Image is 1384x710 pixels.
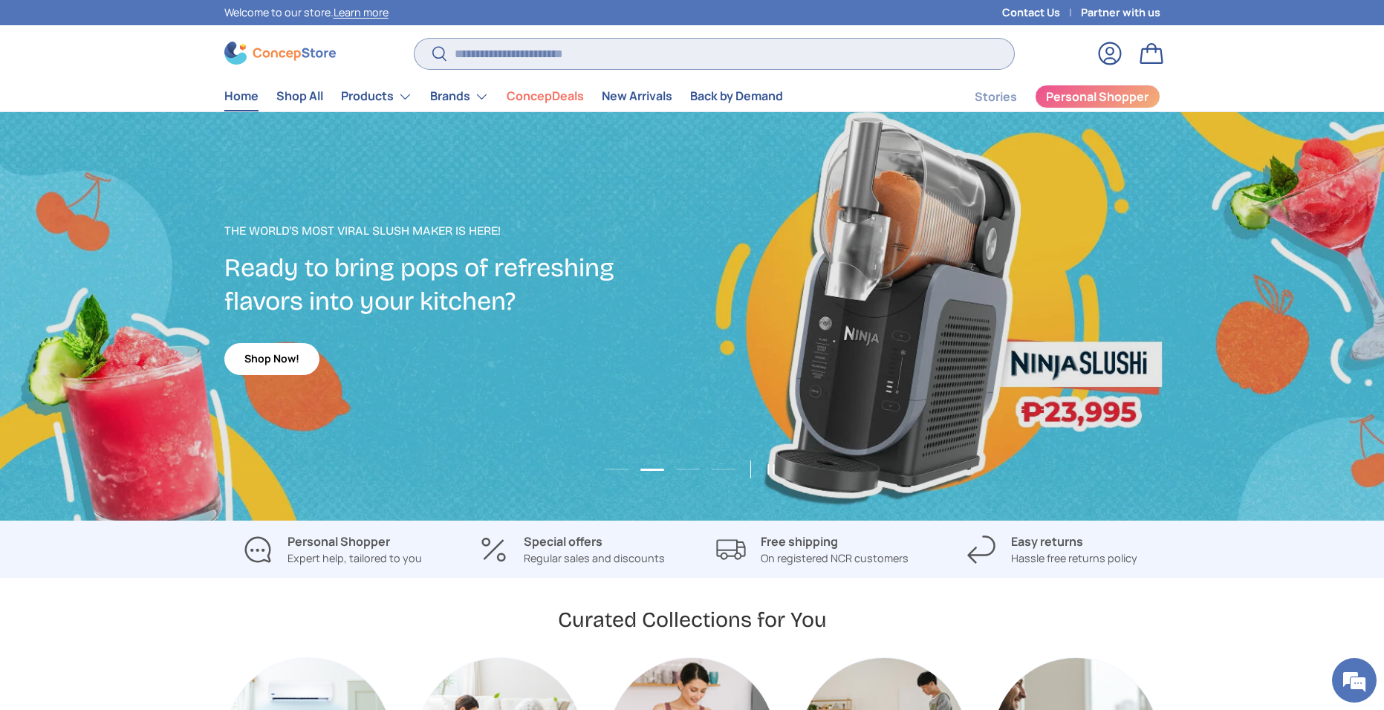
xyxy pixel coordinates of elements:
nav: Primary [224,82,783,111]
a: Stories [975,82,1017,111]
summary: Products [332,82,421,111]
a: ConcepDeals [507,82,584,111]
strong: Free shipping [761,533,838,550]
a: Partner with us [1081,4,1160,21]
p: Hassle free returns policy [1011,550,1137,567]
a: Personal Shopper Expert help, tailored to you [224,532,441,567]
a: Back by Demand [690,82,783,111]
img: ConcepStore [224,42,336,65]
h2: Ready to bring pops of refreshing flavors into your kitchen? [224,252,692,319]
a: Learn more [334,5,389,19]
h2: Curated Collections for You [558,606,827,634]
nav: Secondary [939,82,1160,111]
a: Personal Shopper [1035,85,1160,108]
span: Personal Shopper [1046,91,1149,102]
p: On registered NCR customers [761,550,909,567]
strong: Special offers [524,533,602,550]
strong: Personal Shopper [287,533,390,550]
p: Expert help, tailored to you [287,550,422,567]
p: Regular sales and discounts [524,550,665,567]
summary: Brands [421,82,498,111]
a: Free shipping On registered NCR customers [704,532,920,567]
a: Shop Now! [224,343,319,375]
a: Contact Us [1002,4,1081,21]
p: The World's Most Viral Slush Maker is Here! [224,222,692,240]
a: New Arrivals [602,82,672,111]
a: Easy returns Hassle free returns policy [944,532,1160,567]
strong: Easy returns [1011,533,1083,550]
a: Home [224,82,259,111]
a: Special offers Regular sales and discounts [464,532,680,567]
a: Shop All [276,82,323,111]
p: Welcome to our store. [224,4,389,21]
